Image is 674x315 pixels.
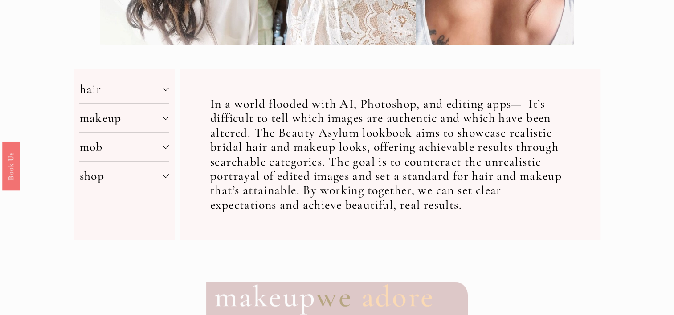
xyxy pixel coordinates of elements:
[79,139,163,154] span: mob
[316,278,352,315] span: we
[79,168,163,183] span: shop
[79,75,169,103] button: hair
[79,81,163,97] span: hair
[210,97,570,212] h2: In a world flooded with AI, Photoshop, and editing apps— It’s difficult to tell which images are ...
[79,104,169,132] button: makeup
[79,110,163,125] span: makeup
[361,278,434,315] span: adore
[79,133,169,161] button: mob
[214,278,316,315] span: makeup
[79,162,169,190] button: shop
[2,142,20,190] a: Book Us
